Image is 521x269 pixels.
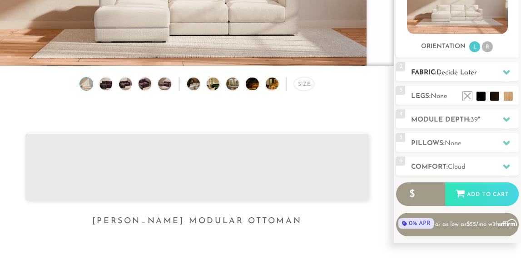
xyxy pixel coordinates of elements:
img: DreamSofa Modular Sofa & Sectional Video Presentation 4 [246,78,268,90]
iframe: Chat [482,228,514,262]
span: 39 [471,117,478,123]
span: 0% APR [398,218,433,229]
h2: Comfort: [411,162,519,172]
div: Size [294,77,314,91]
img: Landon Modular Ottoman no legs 4 [137,78,153,90]
img: DreamSofa Modular Sofa & Sectional Video Presentation 1 [187,78,210,90]
span: None [445,140,461,147]
span: Cloud [448,164,466,171]
img: DreamSofa Modular Sofa & Sectional Video Presentation 3 [226,78,249,90]
span: $55 [466,221,476,227]
div: Add to Cart [445,182,519,207]
a: 0% APRor as low as $55/mo with Affirm - Learn more about Affirm Financing (opens in modal) [396,213,519,236]
img: Landon Modular Ottoman no legs 5 [157,78,173,90]
span: 2 [396,62,405,71]
h2: Pillows: [411,138,519,149]
h2: Fabric: [411,68,519,78]
img: DreamSofa Modular Sofa & Sectional Video Presentation 5 [266,78,288,90]
span: 4 [396,109,405,118]
span: Affirm [499,219,516,226]
img: Landon Modular Ottoman no legs 1 [79,78,94,90]
img: Landon Modular Ottoman no legs 2 [98,78,114,90]
span: 5 [396,133,405,142]
h2: Module Depth: " [411,115,519,125]
img: Landon Modular Ottoman no legs 3 [118,78,133,90]
span: 3 [396,86,405,95]
li: L [469,41,480,52]
span: None [431,93,447,100]
h3: Orientation [421,43,466,51]
span: 6 [396,157,405,166]
img: DreamSofa Modular Sofa & Sectional Video Presentation 2 [207,78,229,90]
span: Decide Later [437,69,477,76]
li: R [482,41,493,52]
h2: Legs: [411,91,519,102]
